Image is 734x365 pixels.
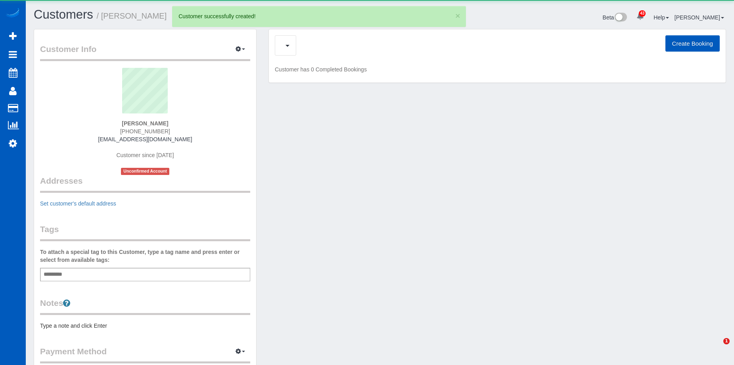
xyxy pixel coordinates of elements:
[275,65,720,73] p: Customer has 0 Completed Bookings
[5,8,21,19] img: Automaid Logo
[40,43,250,61] legend: Customer Info
[707,338,726,357] iframe: Intercom live chat
[455,12,460,20] button: ×
[614,13,627,23] img: New interface
[632,8,648,25] a: 43
[98,136,192,142] a: [EMAIL_ADDRESS][DOMAIN_NAME]
[122,120,168,127] strong: [PERSON_NAME]
[639,10,646,17] span: 43
[675,14,724,21] a: [PERSON_NAME]
[116,152,174,158] span: Customer since [DATE]
[40,223,250,241] legend: Tags
[178,12,459,20] div: Customer successfully created!
[603,14,627,21] a: Beta
[40,322,250,330] pre: Type a note and click Enter
[97,12,167,20] small: / [PERSON_NAME]
[40,297,250,315] legend: Notes
[665,35,720,52] button: Create Booking
[654,14,669,21] a: Help
[120,128,170,134] span: [PHONE_NUMBER]
[723,338,730,344] span: 1
[34,8,93,21] a: Customers
[40,200,116,207] a: Set customer's default address
[40,248,250,264] label: To attach a special tag to this Customer, type a tag name and press enter or select from availabl...
[121,168,169,175] span: Unconfirmed Account
[40,346,250,363] legend: Payment Method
